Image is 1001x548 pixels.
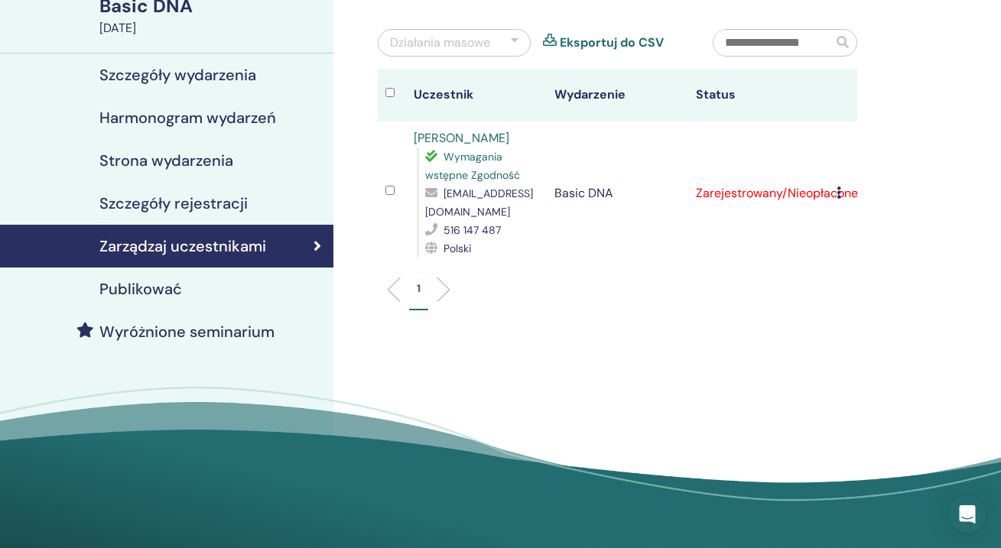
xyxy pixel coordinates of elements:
th: Uczestnik [406,69,547,122]
div: Działania masowe [390,34,490,52]
span: 516 147 487 [444,223,501,237]
span: Polski [444,242,471,255]
h4: Strona wydarzenia [99,151,233,170]
h4: Harmonogram wydarzeń [99,109,276,127]
a: Eksportuj do CSV [560,34,664,52]
span: [EMAIL_ADDRESS][DOMAIN_NAME] [425,186,533,219]
a: [PERSON_NAME] [414,130,509,146]
h4: Szczegóły rejestracji [99,194,248,212]
div: Open Intercom Messenger [949,496,986,533]
h4: Publikować [99,280,182,298]
th: Wydarzenie [547,69,687,122]
h4: Wyróżnione seminarium [99,323,275,341]
th: Status [688,69,829,122]
div: [DATE] [99,19,324,37]
h4: Szczegóły wydarzenia [99,66,256,84]
td: Basic DNA [547,122,687,265]
p: 1 [417,280,421,297]
span: Wymagania wstępne Zgodność [425,150,520,182]
h4: Zarządzaj uczestnikami [99,237,266,255]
